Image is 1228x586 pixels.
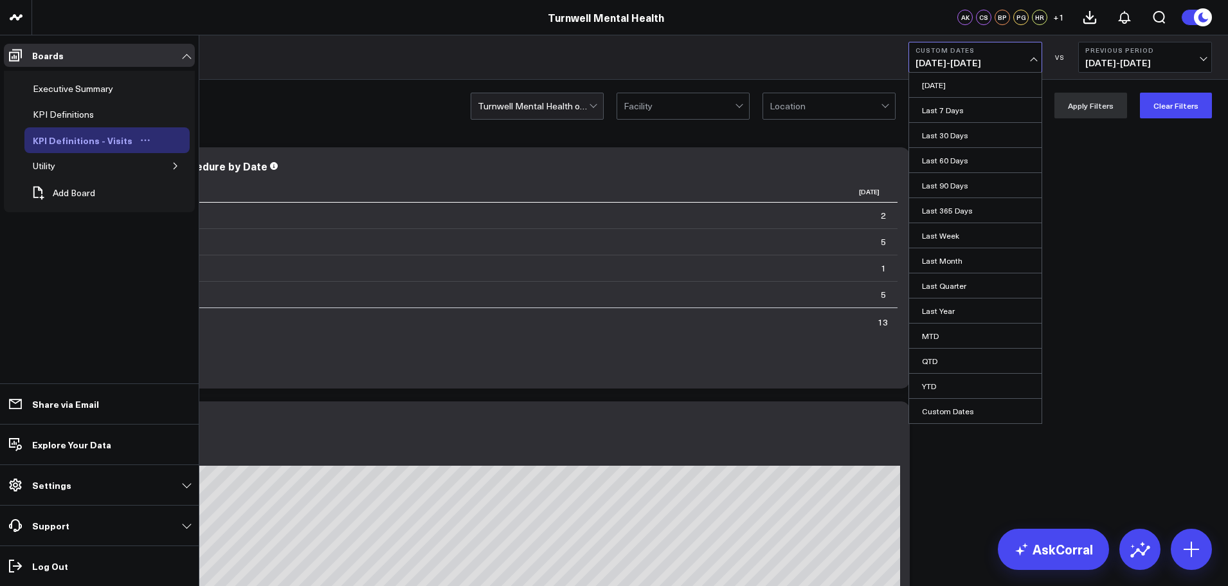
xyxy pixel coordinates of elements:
[909,298,1042,323] a: Last Year
[878,316,888,329] div: 13
[909,248,1042,273] a: Last Month
[32,520,69,531] p: Support
[976,10,991,25] div: CS
[998,529,1109,570] a: AskCorral
[1085,46,1205,54] b: Previous Period
[957,10,973,25] div: AK
[32,480,71,490] p: Settings
[909,374,1042,398] a: YTD
[909,349,1042,373] a: QTD
[24,127,160,153] a: KPI Definitions - VisitsOpen board menu
[881,209,886,222] div: 2
[548,10,664,24] a: Turnwell Mental Health
[24,153,83,179] a: UtilityOpen board menu
[909,273,1042,298] a: Last Quarter
[1051,10,1066,25] button: +1
[995,10,1010,25] div: BP
[1078,42,1212,73] button: Previous Period[DATE]-[DATE]
[909,223,1042,248] a: Last Week
[58,455,900,466] div: Previous: 0
[909,173,1042,197] a: Last 90 Days
[32,561,68,571] p: Log Out
[24,102,122,127] a: KPI DefinitionsOpen board menu
[881,262,886,275] div: 1
[909,399,1042,423] a: Custom Dates
[1085,58,1205,68] span: [DATE] - [DATE]
[1053,13,1064,22] span: + 1
[916,58,1035,68] span: [DATE] - [DATE]
[909,198,1042,223] a: Last 365 Days
[32,50,64,60] p: Boards
[136,135,155,145] button: Open board menu
[30,81,116,96] div: Executive Summary
[1032,10,1047,25] div: HR
[32,439,111,450] p: Explore Your Data
[1140,93,1212,118] button: Clear Filters
[881,288,886,301] div: 5
[909,123,1042,147] a: Last 30 Days
[909,148,1042,172] a: Last 60 Days
[1049,53,1072,61] div: VS
[909,324,1042,348] a: MTD
[4,554,195,578] a: Log Out
[30,133,136,148] div: KPI Definitions - Visits
[30,158,59,174] div: Utility
[909,73,1042,97] a: [DATE]
[1013,10,1029,25] div: PG
[24,179,102,207] button: Add Board
[30,107,97,122] div: KPI Definitions
[916,46,1035,54] b: Custom Dates
[881,235,886,248] div: 5
[186,181,898,203] th: [DATE]
[24,76,141,102] a: Executive SummaryOpen board menu
[908,42,1042,73] button: Custom Dates[DATE]-[DATE]
[909,98,1042,122] a: Last 7 Days
[1054,93,1127,118] button: Apply Filters
[32,399,99,409] p: Share via Email
[53,188,95,198] span: Add Board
